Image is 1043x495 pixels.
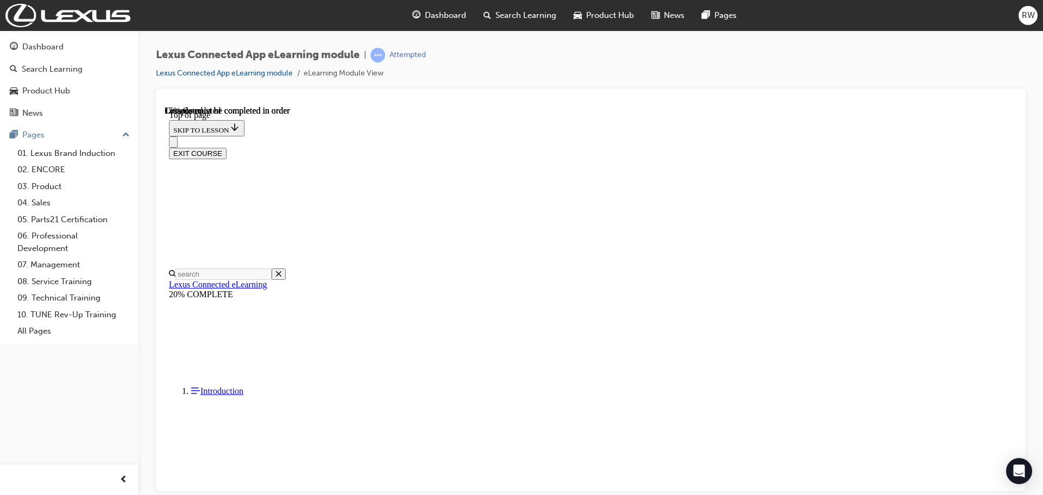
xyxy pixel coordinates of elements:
li: eLearning Module View [304,67,384,80]
span: car-icon [10,86,18,96]
span: SKIP TO LESSON [9,20,76,28]
span: Product Hub [586,9,634,22]
span: RW [1022,9,1035,22]
span: car-icon [574,9,582,22]
span: | [364,49,366,61]
span: Pages [714,9,737,22]
a: Lexus Connected App eLearning module [156,68,293,78]
a: 06. Professional Development [13,228,134,256]
span: Lexus Connected App eLearning module [156,49,360,61]
div: News [22,107,43,120]
button: DashboardSearch LearningProduct HubNews [4,35,134,125]
a: 03. Product [13,178,134,195]
a: 09. Technical Training [13,290,134,306]
button: RW [1019,6,1038,25]
span: pages-icon [702,9,710,22]
a: Lexus Connected eLearning [4,174,102,183]
a: 10. TUNE Rev-Up Training [13,306,134,323]
a: Search Learning [4,59,134,79]
div: 20% COMPLETE [4,184,848,193]
a: 05. Parts21 Certification [13,211,134,228]
span: pages-icon [10,130,18,140]
div: Product Hub [22,85,70,97]
span: search-icon [483,9,491,22]
a: All Pages [13,323,134,340]
a: 08. Service Training [13,273,134,290]
button: Pages [4,125,134,145]
a: car-iconProduct Hub [565,4,643,27]
a: pages-iconPages [693,4,745,27]
span: News [664,9,684,22]
a: Product Hub [4,81,134,101]
div: Pages [22,129,45,141]
button: EXIT COURSE [4,42,62,53]
a: Dashboard [4,37,134,57]
input: Search [11,162,107,174]
button: Close search menu [107,162,121,174]
div: Dashboard [22,41,64,53]
button: Close navigation menu [4,30,13,42]
img: Trak [5,4,130,27]
div: Top of page [4,4,848,14]
a: 04. Sales [13,195,134,211]
a: 02. ENCORE [13,161,134,178]
span: prev-icon [120,473,128,487]
a: guage-iconDashboard [404,4,475,27]
span: Dashboard [425,9,466,22]
button: SKIP TO LESSON [4,14,80,30]
span: Search Learning [495,9,556,22]
span: guage-icon [412,9,420,22]
div: Attempted [389,50,426,60]
span: search-icon [10,65,17,74]
a: news-iconNews [643,4,693,27]
span: news-icon [10,109,18,118]
a: 01. Lexus Brand Induction [13,145,134,162]
span: guage-icon [10,42,18,52]
span: news-icon [651,9,659,22]
span: up-icon [122,128,130,142]
span: learningRecordVerb_ATTEMPT-icon [370,48,385,62]
a: News [4,103,134,123]
a: search-iconSearch Learning [475,4,565,27]
a: 07. Management [13,256,134,273]
div: Search Learning [22,63,83,76]
div: Open Intercom Messenger [1006,458,1032,484]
